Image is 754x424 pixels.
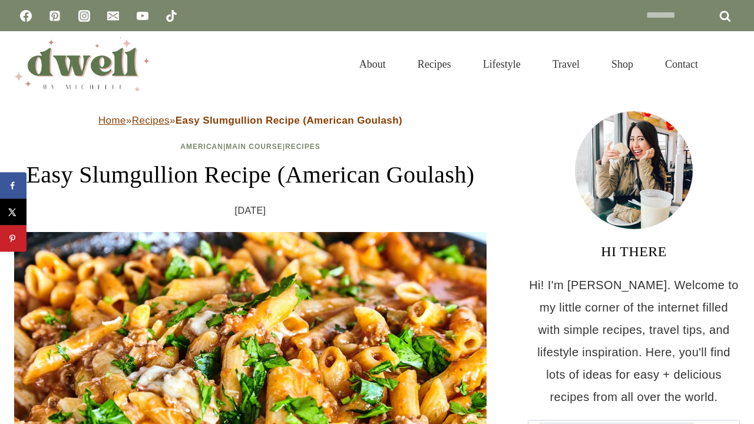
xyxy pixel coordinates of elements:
time: [DATE] [235,202,266,220]
h3: HI THERE [528,241,740,262]
a: Main Course [226,143,282,151]
a: Instagram [72,4,96,28]
img: DWELL by michelle [14,37,150,91]
a: About [343,44,402,85]
a: Pinterest [43,4,67,28]
a: TikTok [160,4,183,28]
a: Home [98,115,126,126]
a: Shop [596,44,649,85]
a: Email [101,4,125,28]
a: Recipes [132,115,170,126]
a: Lifestyle [467,44,537,85]
span: » » [98,115,402,126]
a: Facebook [14,4,38,28]
a: Recipes [402,44,467,85]
h1: Easy Slumgullion Recipe (American Goulash) [14,157,487,193]
a: American [180,143,223,151]
nav: Primary Navigation [343,44,714,85]
span: | | [180,143,320,151]
a: YouTube [131,4,154,28]
button: View Search Form [720,54,740,74]
a: Recipes [285,143,320,151]
strong: Easy Slumgullion Recipe (American Goulash) [176,115,402,126]
p: Hi! I'm [PERSON_NAME]. Welcome to my little corner of the internet filled with simple recipes, tr... [528,274,740,408]
a: Contact [649,44,714,85]
a: Travel [537,44,596,85]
